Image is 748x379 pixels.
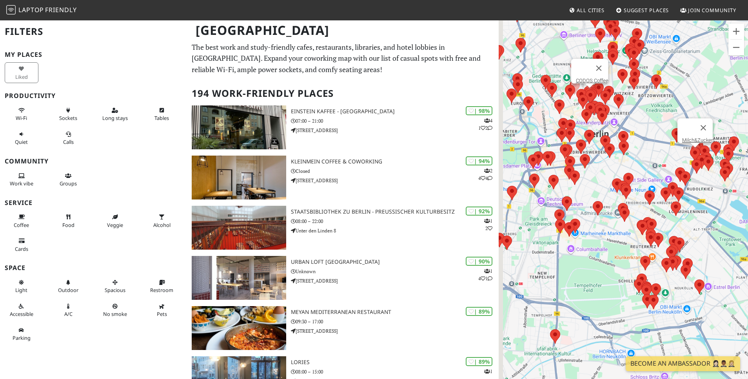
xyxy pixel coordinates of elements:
p: 07:00 – 21:00 [291,117,499,125]
h2: Filters [5,20,182,44]
div: | 90% [466,257,492,266]
a: Einstein Kaffee - Charlottenburg | 98% 412 Einstein Kaffee - [GEOGRAPHIC_DATA] 07:00 – 21:00 [STR... [187,105,499,149]
p: 09:30 – 17:00 [291,318,499,325]
button: Parking [5,324,38,345]
span: Food [62,221,74,228]
div: | 98% [466,106,492,115]
p: Unknown [291,268,499,275]
button: Cards [5,234,38,255]
span: Power sockets [59,114,77,121]
img: Meyan Mediterranean Restaurant [192,306,286,350]
span: Suggest Places [624,7,669,14]
span: Stable Wi-Fi [16,114,27,121]
p: [STREET_ADDRESS] [291,177,499,184]
span: Restroom [150,287,173,294]
span: Alcohol [153,221,171,228]
span: People working [10,180,33,187]
button: Coffee [5,210,38,231]
span: Video/audio calls [63,138,74,145]
a: Become an Ambassador 🤵🏻‍♀️🤵🏾‍♂️🤵🏼‍♀️ [626,356,740,371]
h3: Productivity [5,92,182,100]
a: Join Community [677,3,739,17]
p: 08:00 – 22:00 [291,218,499,225]
button: Groups [51,169,85,190]
h3: Lories [291,359,499,366]
h3: My Places [5,51,182,58]
a: Suggest Places [613,3,672,17]
h3: Meyan Mediterranean Restaurant [291,309,499,316]
div: | 89% [466,307,492,316]
button: Work vibe [5,169,38,190]
a: Staatsbibliothek zu Berlin - Preußischer Kulturbesitz | 92% 12 Staatsbibliothek zu Berlin - Preuß... [187,206,499,250]
h3: KleinMein Coffee & Coworking [291,158,499,165]
p: [STREET_ADDRESS] [291,127,499,134]
span: Outdoor area [58,287,78,294]
a: Milch&Zucker [682,137,713,143]
span: Credit cards [15,245,28,252]
p: 1 4 1 [478,267,492,282]
button: A/C [51,300,85,321]
button: Light [5,276,38,297]
span: Veggie [107,221,123,228]
button: Zoom out [728,40,744,55]
button: Zoom in [728,24,744,39]
button: Food [51,210,85,231]
span: Friendly [45,5,76,14]
p: The best work and study-friendly cafes, restaurants, libraries, and hotel lobbies in [GEOGRAPHIC_... [192,42,494,75]
div: | 94% [466,156,492,165]
button: Sockets [51,104,85,125]
h3: Einstein Kaffee - [GEOGRAPHIC_DATA] [291,108,499,115]
span: Natural light [15,287,27,294]
img: KleinMein Coffee & Coworking [192,156,286,199]
a: All Cities [566,3,608,17]
span: Coffee [14,221,29,228]
a: LaptopFriendly LaptopFriendly [6,4,77,17]
button: Outdoor [51,276,85,297]
span: All Cities [577,7,605,14]
p: 1 2 [484,217,492,232]
button: Long stays [98,104,132,125]
p: 1 [484,368,492,375]
button: Pets [145,300,179,321]
span: Quiet [15,138,28,145]
div: | 89% [466,357,492,366]
a: URBAN LOFT Berlin | 90% 141 URBAN LOFT [GEOGRAPHIC_DATA] Unknown [STREET_ADDRESS] [187,256,499,300]
button: Wi-Fi [5,104,38,125]
a: Meyan Mediterranean Restaurant | 89% Meyan Mediterranean Restaurant 09:30 – 17:00 [STREET_ADDRESS] [187,306,499,350]
h3: Service [5,199,182,207]
span: Air conditioned [64,310,73,317]
span: Work-friendly tables [154,114,169,121]
div: | 92% [466,207,492,216]
img: URBAN LOFT Berlin [192,256,286,300]
span: Spacious [105,287,125,294]
img: Staatsbibliothek zu Berlin - Preußischer Kulturbesitz [192,206,286,250]
h3: Community [5,158,182,165]
span: Accessible [10,310,33,317]
p: Closed [291,167,499,175]
button: No smoke [98,300,132,321]
p: [STREET_ADDRESS] [291,277,499,285]
h1: [GEOGRAPHIC_DATA] [189,20,497,41]
h3: Space [5,264,182,272]
span: Parking [13,334,31,341]
a: CODOS Coffee [576,78,608,83]
p: [STREET_ADDRESS] [291,327,499,335]
span: Long stays [102,114,128,121]
button: Spacious [98,276,132,297]
button: Calls [51,128,85,149]
img: LaptopFriendly [6,5,16,15]
a: KleinMein Coffee & Coworking | 94% 244 KleinMein Coffee & Coworking Closed [STREET_ADDRESS] [187,156,499,199]
h3: URBAN LOFT [GEOGRAPHIC_DATA] [291,259,499,265]
button: Accessible [5,300,38,321]
p: 2 4 4 [478,167,492,182]
button: Restroom [145,276,179,297]
button: Tables [145,104,179,125]
span: Laptop [18,5,44,14]
button: Alcohol [145,210,179,231]
p: Unter den Linden 8 [291,227,499,234]
button: Quiet [5,128,38,149]
span: Join Community [688,7,736,14]
p: 4 1 2 [478,117,492,132]
img: Einstein Kaffee - Charlottenburg [192,105,286,149]
button: Close [694,118,713,137]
